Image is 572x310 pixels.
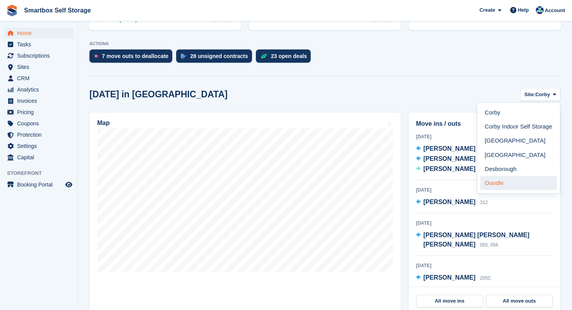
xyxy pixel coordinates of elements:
[416,197,488,208] a: [PERSON_NAME] 312
[480,106,557,120] a: Corby
[486,295,553,307] a: All move outs
[261,53,267,59] img: deal-1b604bf984904fb50ccaf53a9ad4b4a5d6e5aea283cecdc64d6e3604feb123c2.svg
[480,120,557,134] a: Corby Indoor Self Storage
[89,89,227,100] h2: [DATE] in [GEOGRAPHIC_DATA]
[4,107,73,118] a: menu
[479,6,495,14] span: Create
[416,231,553,250] a: [PERSON_NAME] [PERSON_NAME] [PERSON_NAME] 055, 056
[416,262,553,269] div: [DATE]
[4,50,73,61] a: menu
[535,91,550,99] span: Corby
[416,273,491,283] a: [PERSON_NAME] 205C
[4,95,73,106] a: menu
[480,275,491,281] span: 205C
[89,49,176,67] a: 7 move outs to deallocate
[423,145,476,152] span: [PERSON_NAME]
[271,53,307,59] div: 23 open deals
[4,129,73,140] a: menu
[423,232,530,248] span: [PERSON_NAME] [PERSON_NAME] [PERSON_NAME]
[4,73,73,84] a: menu
[545,7,565,14] span: Account
[416,220,553,227] div: [DATE]
[17,84,64,95] span: Analytics
[190,53,248,59] div: 28 unsigned contracts
[17,179,64,190] span: Booking Portal
[7,169,77,177] span: Storefront
[181,54,186,58] img: contract_signature_icon-13c848040528278c33f63329250d36e43548de30e8caae1d1a13099fd9432cc5.svg
[525,91,535,99] span: Site:
[4,28,73,39] a: menu
[21,4,94,17] a: Smartbox Self Storage
[480,134,557,148] a: [GEOGRAPHIC_DATA]
[17,129,64,140] span: Protection
[480,176,557,190] a: Oundle
[256,49,315,67] a: 23 open deals
[4,141,73,151] a: menu
[4,152,73,163] a: menu
[416,187,553,194] div: [DATE]
[94,54,98,58] img: move_outs_to_deallocate_icon-f764333ba52eb49d3ac5e1228854f67142a1ed5810a6f6cc68b1a99e826820c5.svg
[423,155,476,162] span: [PERSON_NAME]
[480,242,498,248] span: 055, 056
[97,120,110,127] h2: Map
[416,144,488,154] a: [PERSON_NAME] 274
[536,6,544,14] img: Roger Canham
[416,154,488,164] a: [PERSON_NAME] 090
[416,164,488,174] a: [PERSON_NAME] 88A
[416,119,553,129] h2: Move ins / outs
[4,179,73,190] a: menu
[4,84,73,95] a: menu
[480,200,488,205] span: 312
[423,199,476,205] span: [PERSON_NAME]
[423,274,476,281] span: [PERSON_NAME]
[520,88,560,101] button: Site: Corby
[17,118,64,129] span: Coupons
[176,49,256,67] a: 28 unsigned contracts
[4,39,73,50] a: menu
[17,107,64,118] span: Pricing
[4,118,73,129] a: menu
[64,180,73,189] a: Preview store
[17,50,64,61] span: Subscriptions
[480,162,557,176] a: Desborough
[17,39,64,50] span: Tasks
[17,28,64,39] span: Home
[4,62,73,72] a: menu
[89,41,560,46] p: ACTIONS
[17,73,64,84] span: CRM
[6,5,18,16] img: stora-icon-8386f47178a22dfd0bd8f6a31ec36ba5ce8667c1dd55bd0f319d3a0aa187defe.svg
[17,62,64,72] span: Sites
[17,95,64,106] span: Invoices
[423,166,476,172] span: [PERSON_NAME]
[416,133,553,140] div: [DATE]
[518,6,529,14] span: Help
[102,53,168,59] div: 7 move outs to deallocate
[480,148,557,162] a: [GEOGRAPHIC_DATA]
[17,152,64,163] span: Capital
[416,295,483,307] a: All move ins
[17,141,64,151] span: Settings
